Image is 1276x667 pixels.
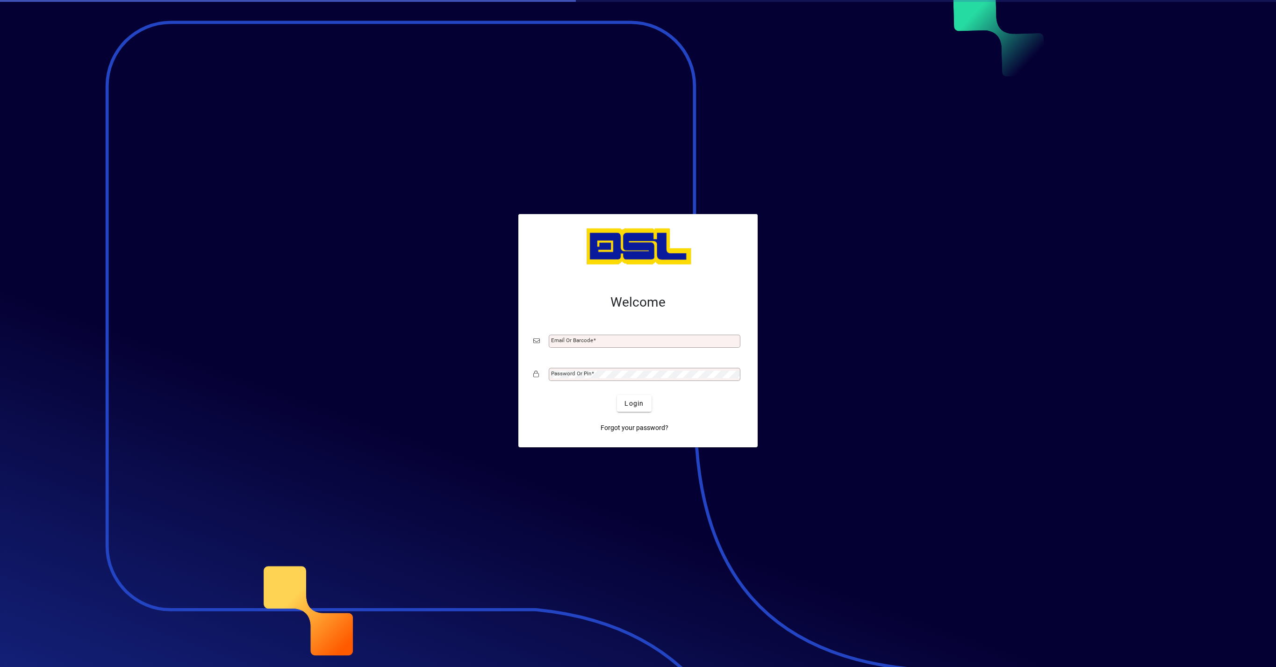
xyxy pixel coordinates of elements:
a: Forgot your password? [597,419,672,436]
h2: Welcome [533,294,743,310]
mat-label: Email or Barcode [551,337,593,344]
span: Forgot your password? [601,423,668,433]
button: Login [617,395,651,412]
mat-label: Password or Pin [551,370,591,377]
span: Login [624,399,644,409]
